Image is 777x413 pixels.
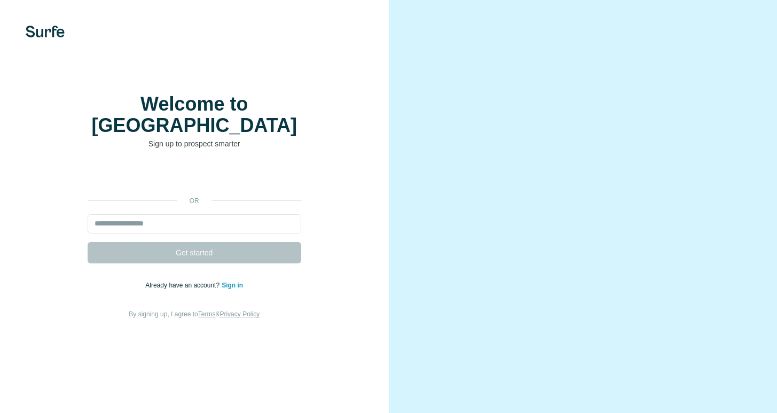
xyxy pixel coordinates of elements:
img: Surfe's logo [26,26,65,37]
p: Sign up to prospect smarter [88,138,301,149]
p: or [177,196,211,206]
iframe: Sign in with Google Button [82,165,307,189]
h1: Welcome to [GEOGRAPHIC_DATA] [88,93,301,136]
a: Sign in [222,282,243,289]
span: By signing up, I agree to & [129,310,260,318]
a: Privacy Policy [219,310,260,318]
a: Terms [198,310,216,318]
span: Already have an account? [145,282,222,289]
